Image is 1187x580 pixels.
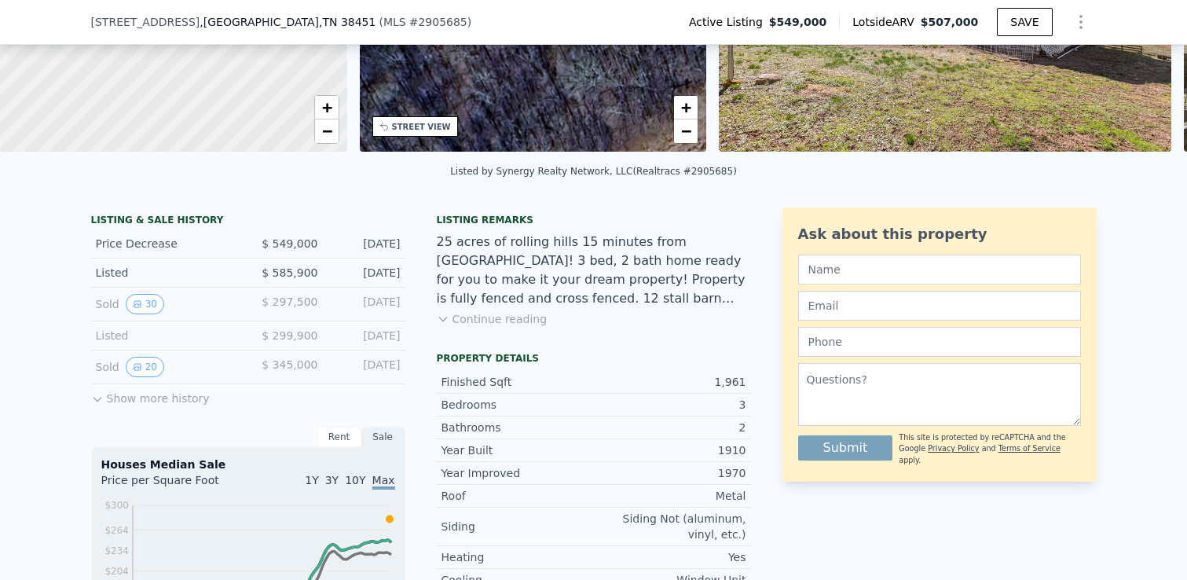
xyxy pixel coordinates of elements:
button: View historical data [126,294,164,314]
button: Show more history [91,384,210,406]
div: 25 acres of rolling hills 15 minutes from [GEOGRAPHIC_DATA]! 3 bed, 2 bath home ready for you to ... [437,233,751,308]
span: [STREET_ADDRESS] [91,14,200,30]
span: − [681,121,691,141]
div: Year Improved [441,465,594,481]
a: Zoom in [674,96,698,119]
div: Siding [441,519,594,534]
button: Submit [798,435,893,461]
div: Sold [96,294,236,314]
span: Active Listing [689,14,769,30]
span: , TN 38451 [319,16,376,28]
tspan: $264 [104,525,129,536]
div: [DATE] [331,328,401,343]
div: Listed [96,328,236,343]
div: Price Decrease [96,236,236,251]
span: $ 549,000 [262,237,317,250]
button: Continue reading [437,311,548,327]
div: Year Built [441,442,594,458]
tspan: $300 [104,500,129,511]
input: Phone [798,327,1081,357]
div: 1,961 [594,374,746,390]
span: Max [372,474,395,490]
span: − [321,121,332,141]
div: Rent [317,427,361,447]
input: Name [798,255,1081,284]
div: Siding Not (aluminum, vinyl, etc.) [594,511,746,542]
div: Bathrooms [441,420,594,435]
span: + [321,97,332,117]
tspan: $204 [104,566,129,577]
span: 10Y [345,474,365,486]
div: Property details [437,352,751,365]
a: Zoom in [315,96,339,119]
div: [DATE] [331,236,401,251]
a: Privacy Policy [928,444,979,453]
div: 3 [594,397,746,413]
div: Metal [594,488,746,504]
span: + [681,97,691,117]
div: [DATE] [331,294,401,314]
tspan: $234 [104,545,129,556]
span: 1Y [305,474,318,486]
input: Email [798,291,1081,321]
div: Roof [441,488,594,504]
div: STREET VIEW [392,121,451,133]
span: $507,000 [921,16,979,28]
a: Terms of Service [998,444,1061,453]
div: 1910 [594,442,746,458]
div: [DATE] [331,265,401,281]
span: , [GEOGRAPHIC_DATA] [200,14,376,30]
span: # 2905685 [409,16,467,28]
div: Sale [361,427,405,447]
div: [DATE] [331,357,401,377]
span: $ 297,500 [262,296,317,308]
div: Price per Square Foot [101,472,248,497]
button: SAVE [997,8,1052,36]
div: Sold [96,357,236,377]
div: 1970 [594,465,746,481]
div: LISTING & SALE HISTORY [91,214,405,229]
div: Houses Median Sale [101,457,395,472]
div: Yes [594,549,746,565]
div: Listed by Synergy Realty Network, LLC (Realtracs #2905685) [450,166,737,177]
a: Zoom out [674,119,698,143]
div: Listed [96,265,236,281]
span: $549,000 [769,14,827,30]
span: $ 585,900 [262,266,317,279]
button: Show Options [1065,6,1097,38]
div: Heating [441,549,594,565]
a: Zoom out [315,119,339,143]
span: $ 299,900 [262,329,317,342]
div: 2 [594,420,746,435]
div: ( ) [379,14,471,30]
span: $ 345,000 [262,358,317,371]
span: 3Y [325,474,339,486]
span: Lotside ARV [852,14,920,30]
span: MLS [383,16,406,28]
div: Listing remarks [437,214,751,226]
div: Bedrooms [441,397,594,413]
div: Finished Sqft [441,374,594,390]
button: View historical data [126,357,164,377]
div: This site is protected by reCAPTCHA and the Google and apply. [899,432,1080,466]
div: Ask about this property [798,223,1081,245]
